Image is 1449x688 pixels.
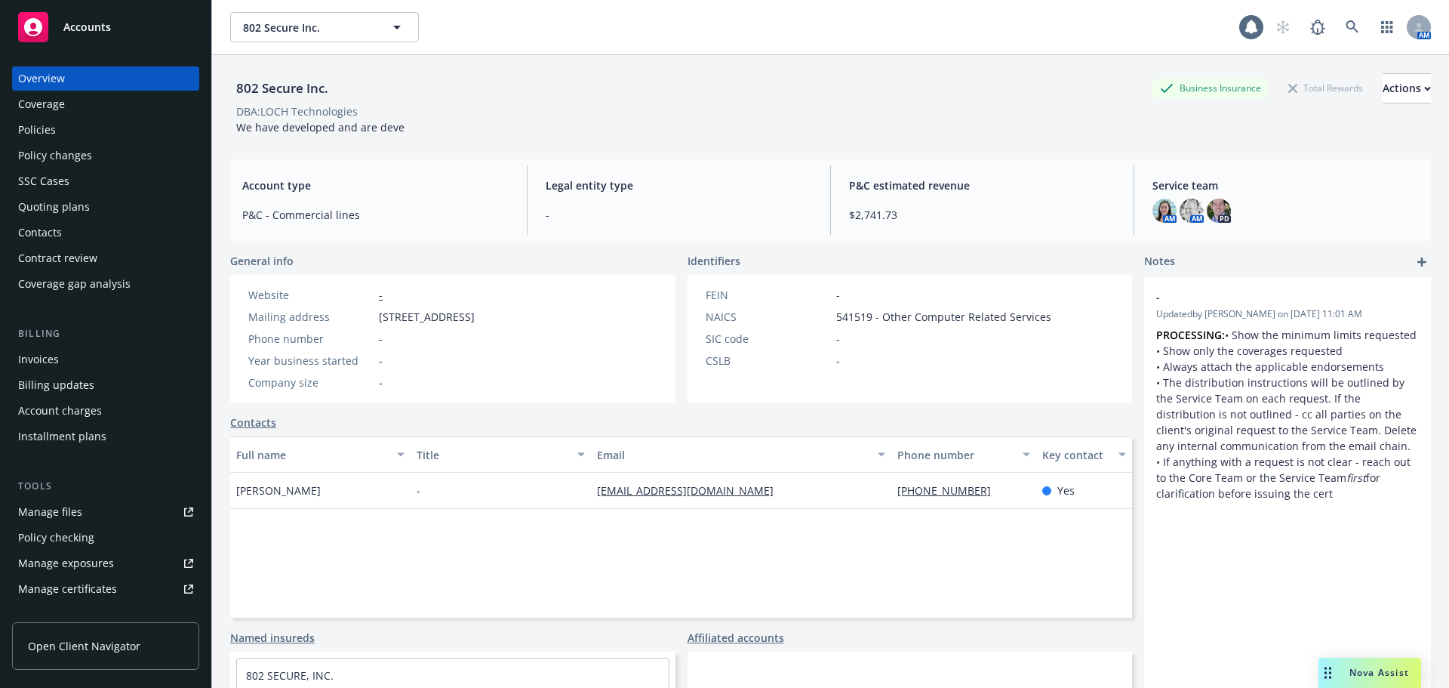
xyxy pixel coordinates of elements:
[12,424,199,449] a: Installment plans
[12,169,199,193] a: SSC Cases
[1318,658,1337,688] div: Drag to move
[706,331,830,347] div: SIC code
[18,424,106,449] div: Installment plans
[18,221,62,245] div: Contacts
[18,577,117,601] div: Manage certificates
[12,373,199,397] a: Billing updates
[18,118,56,142] div: Policies
[836,287,840,303] span: -
[18,399,102,423] div: Account charges
[849,207,1115,223] span: $2,741.73
[230,437,411,473] button: Full name
[18,143,92,168] div: Policy changes
[1372,12,1402,42] a: Switch app
[248,375,373,390] div: Company size
[1144,277,1431,514] div: -Updatedby [PERSON_NAME] on [DATE] 11:01 AMPROCESSING:• Show the minimum limits requested • Show ...
[897,447,1013,463] div: Phone number
[379,353,383,369] span: -
[230,79,334,98] div: 802 Secure Inc.
[248,309,373,325] div: Mailing address
[1152,177,1419,193] span: Service team
[379,331,383,347] span: -
[12,347,199,372] a: Invoices
[63,21,111,33] span: Accounts
[897,483,1003,498] a: [PHONE_NUMBER]
[12,272,199,296] a: Coverage gap analysis
[18,347,59,372] div: Invoices
[18,66,65,91] div: Overview
[891,437,1035,473] button: Phone number
[1042,447,1109,463] div: Key contact
[18,373,94,397] div: Billing updates
[18,551,114,575] div: Manage exposures
[12,326,199,341] div: Billing
[18,169,69,193] div: SSC Cases
[417,447,568,463] div: Title
[12,92,199,116] a: Coverage
[688,630,784,646] a: Affiliated accounts
[18,195,90,219] div: Quoting plans
[1383,73,1431,103] button: Actions
[1337,12,1367,42] a: Search
[243,20,374,35] span: 802 Secure Inc.
[1383,74,1431,103] div: Actions
[230,415,276,430] a: Contacts
[18,603,94,627] div: Manage claims
[546,177,812,193] span: Legal entity type
[836,353,840,369] span: -
[1180,199,1204,223] img: photo
[236,103,358,119] div: DBA: LOCH Technologies
[1156,307,1419,321] span: Updated by [PERSON_NAME] on [DATE] 11:01 AM
[18,272,131,296] div: Coverage gap analysis
[230,12,419,42] button: 802 Secure Inc.
[411,437,591,473] button: Title
[597,447,869,463] div: Email
[12,143,199,168] a: Policy changes
[1346,470,1366,485] em: first
[12,246,199,270] a: Contract review
[12,66,199,91] a: Overview
[12,399,199,423] a: Account charges
[688,253,740,269] span: Identifiers
[242,177,509,193] span: Account type
[1152,199,1177,223] img: photo
[236,120,405,134] span: We have developed and are deve
[1144,253,1175,271] span: Notes
[1281,79,1371,97] div: Total Rewards
[248,287,373,303] div: Website
[12,479,199,494] div: Tools
[1268,12,1298,42] a: Start snowing
[12,551,199,575] a: Manage exposures
[18,526,94,550] div: Policy checking
[18,246,97,270] div: Contract review
[230,253,294,269] span: General info
[1156,328,1225,342] strong: PROCESSING:
[706,309,830,325] div: NAICS
[1349,666,1409,679] span: Nova Assist
[836,309,1051,325] span: 541519 - Other Computer Related Services
[12,500,199,524] a: Manage files
[417,483,420,498] span: -
[12,603,199,627] a: Manage claims
[1156,327,1419,501] p: • Show the minimum limits requested • Show only the coverages requested • Always attach the appli...
[597,483,786,498] a: [EMAIL_ADDRESS][DOMAIN_NAME]
[248,331,373,347] div: Phone number
[230,630,315,646] a: Named insureds
[1152,79,1269,97] div: Business Insurance
[12,118,199,142] a: Policies
[28,638,140,654] span: Open Client Navigator
[1057,483,1075,498] span: Yes
[12,6,199,48] a: Accounts
[18,92,65,116] div: Coverage
[248,353,373,369] div: Year business started
[12,526,199,550] a: Policy checking
[246,668,334,683] a: 802 SECURE, INC.
[591,437,891,473] button: Email
[1207,199,1231,223] img: photo
[1036,437,1132,473] button: Key contact
[12,577,199,601] a: Manage certificates
[1156,289,1380,305] span: -
[836,331,840,347] span: -
[236,447,388,463] div: Full name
